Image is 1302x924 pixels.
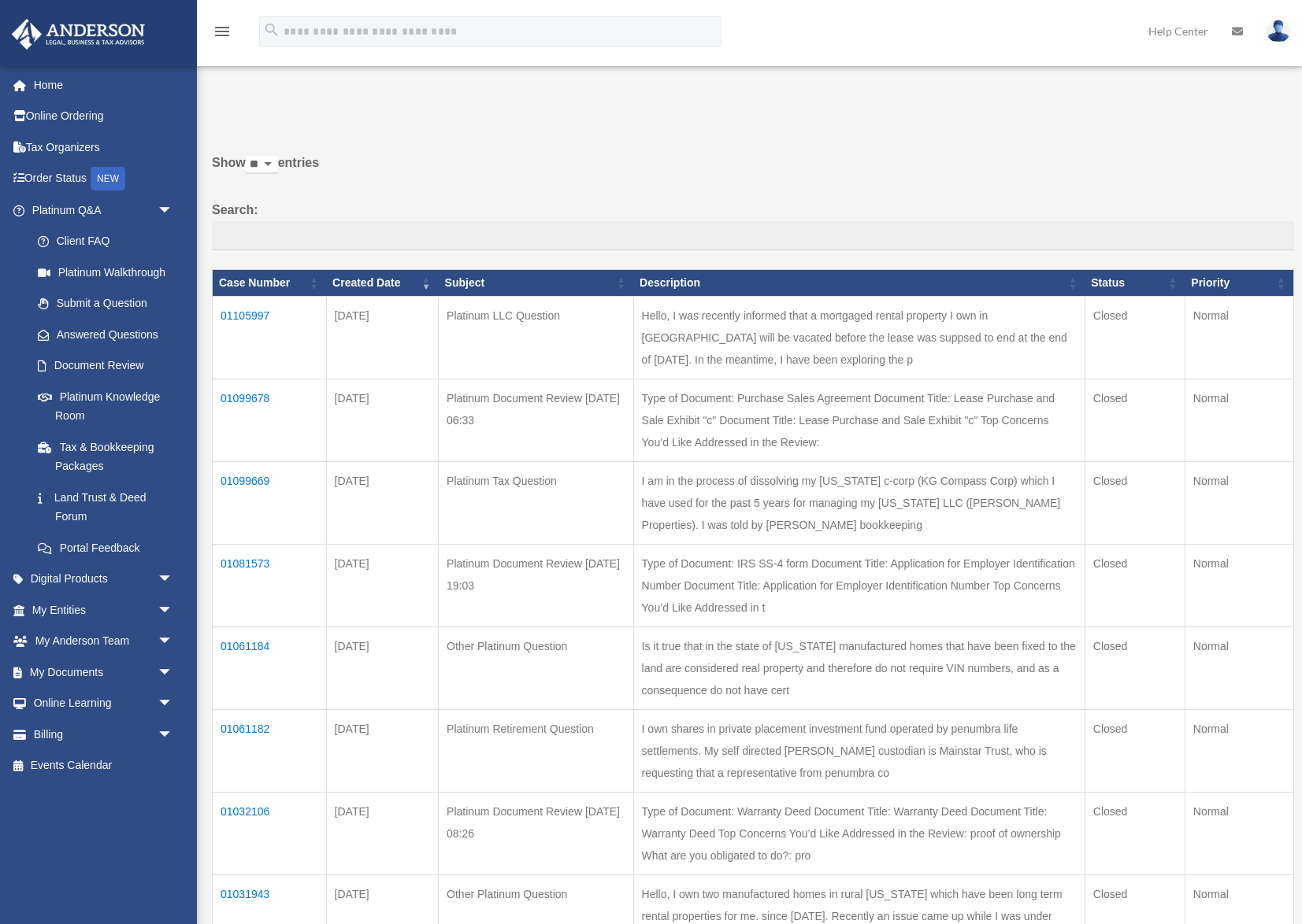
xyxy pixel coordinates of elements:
th: Status: activate to sort column ascending [1085,270,1185,297]
td: [DATE] [326,709,438,792]
td: 01032106 [213,792,327,874]
td: I am in the process of dissolving my [US_STATE] c-corp (KG Compass Corp) which I have used for th... [633,461,1085,544]
label: Show entries [212,152,1294,190]
td: Closed [1085,709,1185,792]
a: My Entitiesarrow_drop_down [11,594,197,626]
span: arrow_drop_down [158,688,189,720]
td: 01061184 [213,626,327,709]
td: Closed [1085,461,1185,544]
td: 01061182 [213,709,327,792]
i: search [263,21,280,39]
td: [DATE] [326,461,438,544]
a: My Documentsarrow_drop_down [11,656,197,688]
a: Client FAQ [22,226,189,257]
th: Subject: activate to sort column ascending [439,270,634,297]
td: Normal [1185,461,1293,544]
a: Tax Organizers [11,131,197,163]
span: arrow_drop_down [158,594,189,626]
a: Land Trust & Deed Forum [22,482,189,532]
span: arrow_drop_down [158,194,189,227]
td: Closed [1085,544,1185,626]
span: arrow_drop_down [158,656,189,689]
td: Normal [1185,544,1293,626]
td: Other Platinum Question [439,626,634,709]
td: Type of Document: Warranty Deed Document Title: Warranty Deed Document Title: Warranty Deed Top C... [633,792,1085,874]
a: Portal Feedback [22,532,189,564]
td: Platinum Retirement Question [439,709,634,792]
a: Online Ordering [11,101,197,132]
span: arrow_drop_down [158,564,189,596]
td: Platinum Document Review [DATE] 19:03 [439,544,634,626]
td: Hello, I was recently informed that a mortgaged rental property I own in [GEOGRAPHIC_DATA] will b... [633,296,1085,379]
td: 01099669 [213,461,327,544]
td: 01081573 [213,544,327,626]
a: Billingarrow_drop_down [11,719,197,750]
td: Platinum Document Review [DATE] 06:33 [439,379,634,461]
img: User Pic [1267,20,1290,43]
td: Normal [1185,792,1293,874]
th: Description: activate to sort column ascending [633,270,1085,297]
td: Normal [1185,379,1293,461]
a: Order StatusNEW [11,163,197,195]
span: arrow_drop_down [158,626,189,658]
td: Is it true that in the state of [US_STATE] manufactured homes that have been fixed to the land ar... [633,626,1085,709]
a: Digital Productsarrow_drop_down [11,564,197,595]
div: NEW [91,167,125,190]
td: 01105997 [213,296,327,379]
th: Created Date: activate to sort column ascending [326,270,438,297]
select: Showentries [246,156,278,174]
td: Normal [1185,296,1293,379]
td: Type of Document: IRS SS-4 form Document Title: Application for Employer Identification Number Do... [633,544,1085,626]
td: [DATE] [326,379,438,461]
td: [DATE] [326,626,438,709]
a: Platinum Q&Aarrow_drop_down [11,194,189,226]
a: Platinum Knowledge Room [22,381,189,431]
td: Normal [1185,709,1293,792]
input: Search: [212,221,1294,251]
a: Submit a Question [22,288,189,320]
td: [DATE] [326,544,438,626]
a: Platinum Walkthrough [22,257,189,288]
a: Home [11,69,197,101]
a: Events Calendar [11,750,197,782]
td: [DATE] [326,296,438,379]
a: Tax & Bookkeeping Packages [22,431,189,482]
td: Platinum Document Review [DATE] 08:26 [439,792,634,874]
td: Closed [1085,626,1185,709]
td: I own shares in private placement investment fund operated by penumbra life settlements. My self ... [633,709,1085,792]
img: Anderson Advisors Platinum Portal [7,19,150,50]
th: Case Number: activate to sort column ascending [213,270,327,297]
td: 01099678 [213,379,327,461]
td: Closed [1085,296,1185,379]
td: Type of Document: Purchase Sales Agreement Document Title: Lease Purchase and Sale Exhibit "c" Do... [633,379,1085,461]
a: menu [213,28,232,41]
label: Search: [212,199,1294,251]
td: Closed [1085,379,1185,461]
a: Online Learningarrow_drop_down [11,688,197,719]
a: Document Review [22,350,189,382]
td: [DATE] [326,792,438,874]
a: Answered Questions [22,319,181,350]
td: Closed [1085,792,1185,874]
span: arrow_drop_down [158,719,189,751]
td: Platinum Tax Question [439,461,634,544]
td: Platinum LLC Question [439,296,634,379]
a: My Anderson Teamarrow_drop_down [11,626,197,657]
th: Priority: activate to sort column ascending [1185,270,1293,297]
td: Normal [1185,626,1293,709]
i: menu [213,22,232,41]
